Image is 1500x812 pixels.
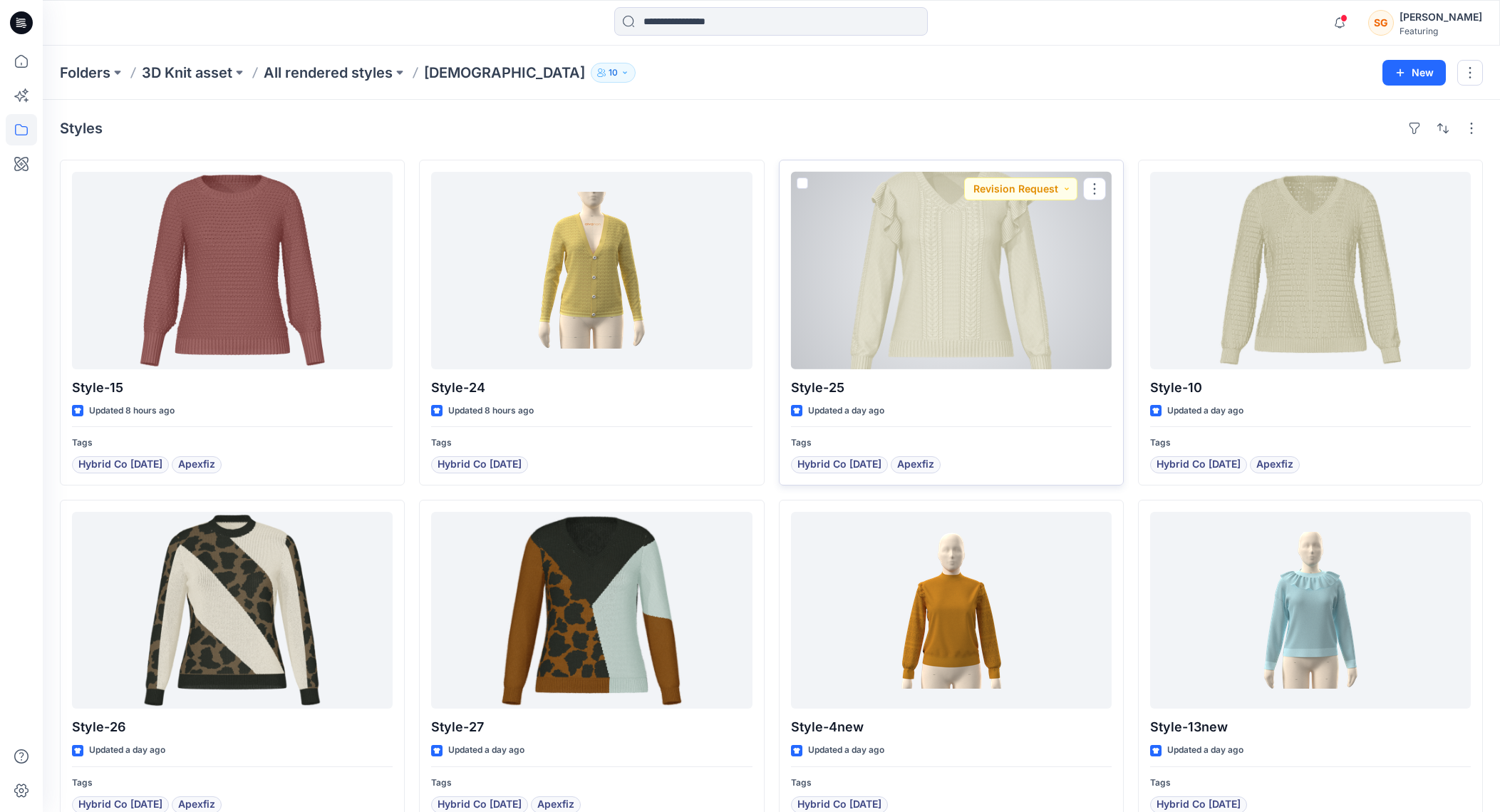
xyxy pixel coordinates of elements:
[791,512,1112,709] a: Style-4new
[791,776,1112,791] p: Tags
[1157,456,1241,473] span: Hybrid Co [DATE]
[72,172,393,369] a: Style-15
[1368,10,1394,36] div: SG
[89,404,175,418] p: Updated 8 hours ago
[264,63,393,83] a: All rendered styles
[1150,717,1471,737] p: Style-13new
[1167,404,1243,418] p: Updated a day ago
[431,172,752,369] a: Style-24
[609,65,618,81] p: 10
[448,743,524,758] p: Updated a day ago
[1167,743,1243,758] p: Updated a day ago
[1150,172,1471,369] a: Style-10
[72,378,393,398] p: Style-15
[431,512,752,709] a: Style-27
[791,436,1112,451] p: Tags
[60,63,110,83] a: Folders
[60,120,103,137] h4: Styles
[72,436,393,451] p: Tags
[142,63,232,83] a: 3D Knit asset
[424,63,585,83] p: [DEMOGRAPHIC_DATA]
[72,717,393,737] p: Style-26
[797,456,881,473] span: Hybrid Co [DATE]
[178,456,215,473] span: Apexfiz
[1256,456,1293,473] span: Apexfiz
[897,456,934,473] span: Apexfiz
[431,436,752,451] p: Tags
[791,378,1112,398] p: Style-25
[1150,776,1471,791] p: Tags
[1150,512,1471,709] a: Style-13new
[791,717,1112,737] p: Style-4new
[438,456,522,473] span: Hybrid Co [DATE]
[431,378,752,398] p: Style-24
[431,717,752,737] p: Style-27
[1382,60,1446,86] button: New
[72,512,393,709] a: Style-26
[448,404,534,418] p: Updated 8 hours ago
[72,776,393,791] p: Tags
[431,776,752,791] p: Tags
[808,743,884,758] p: Updated a day ago
[1150,378,1471,398] p: Style-10
[591,63,636,83] button: 10
[791,172,1112,369] a: Style-25
[1400,9,1482,26] div: [PERSON_NAME]
[89,743,165,758] p: Updated a day ago
[1400,26,1482,36] div: Featuring
[78,456,162,473] span: Hybrid Co [DATE]
[1150,436,1471,451] p: Tags
[808,404,884,418] p: Updated a day ago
